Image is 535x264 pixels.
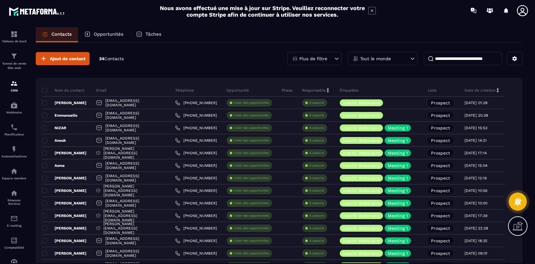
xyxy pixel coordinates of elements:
p: Prospect [431,226,450,230]
p: Créer des opportunités [234,214,269,218]
p: À associe [309,201,324,205]
p: Tâches [145,31,161,37]
a: schedulerschedulerPlanificateur [2,119,27,141]
p: Prospect [431,201,450,205]
p: Date de création [464,88,496,93]
img: logo [9,6,65,17]
img: formation [10,80,18,87]
p: Inscrit Webinaire [343,101,380,105]
p: Tout le monde [360,56,391,61]
p: Opportunité [227,88,249,93]
p: Prospect [431,214,450,218]
p: À associe [309,251,324,256]
img: formation [10,52,18,60]
p: À associe [309,188,324,193]
p: Inscrit Webinaire [343,239,380,243]
p: Tableau de bord [2,40,27,43]
p: Inscrit Webinaire [343,163,380,168]
p: Prospect [431,188,450,193]
p: Prospect [431,163,450,168]
a: Contacts [36,27,78,42]
p: Tunnel de vente Site web [2,61,27,70]
p: Étiquettes [340,88,359,93]
img: automations [10,167,18,175]
h2: Nous avons effectué une mise à jour sur Stripe. Veuillez reconnecter votre compte Stripe afin de ... [160,5,365,18]
img: formation [10,30,18,38]
p: Inscrit Webinaire [343,226,380,230]
p: Inscrit Webinaire [343,151,380,155]
a: formationformationCRM [2,75,27,97]
p: Meeting 1 [388,151,408,155]
p: À associe [309,138,324,143]
p: Créer des opportunités [234,188,269,193]
a: [PHONE_NUMBER] [175,201,217,206]
p: À associe [309,101,324,105]
p: [DATE] 14:21 [464,138,487,143]
img: social-network [10,189,18,197]
p: Créer des opportunités [234,138,269,143]
p: Prospect [431,126,450,130]
p: Meeting 1 [388,251,408,256]
img: email [10,215,18,222]
p: Inscrit Webinaire [343,188,380,193]
span: Ajout de contact [50,55,86,62]
p: [DATE] 17:14 [464,151,487,155]
p: Prospect [431,101,450,105]
p: Asma [42,163,65,168]
p: [DATE] 20:38 [464,113,488,118]
p: Créer des opportunités [234,251,269,256]
p: [DATE] 15:53 [464,126,487,130]
p: À associe [309,176,324,180]
img: accountant [10,237,18,244]
p: [DATE] 10:56 [464,188,487,193]
p: [DATE] 12:16 [464,176,487,180]
p: Créer des opportunités [234,226,269,230]
p: Créer des opportunités [234,151,269,155]
a: accountantaccountantComptabilité [2,232,27,254]
p: Webinaire [2,111,27,114]
p: [PERSON_NAME] [42,226,87,231]
p: Inscrit Webinaire [343,251,380,256]
p: [PERSON_NAME] [42,150,87,156]
img: automations [10,145,18,153]
p: Meeting 1 [388,163,408,168]
p: Prospect [431,251,450,256]
p: Planificateur [2,133,27,136]
a: [PHONE_NUMBER] [175,213,217,218]
a: formationformationTunnel de vente Site web [2,48,27,75]
a: [PHONE_NUMBER] [175,163,217,168]
p: Meeting 1 [388,138,408,143]
p: [DATE] 15:04 [464,163,487,168]
p: [PERSON_NAME] [42,238,87,243]
p: Meeting 1 [388,214,408,218]
a: automationsautomationsWebinaire [2,97,27,119]
p: Meeting 1 [388,226,408,230]
span: Contacts [104,56,124,61]
p: À associe [309,214,324,218]
img: automations [10,102,18,109]
p: Inscrit Webinaire [343,176,380,180]
p: Inscrit Webinaire [343,214,380,218]
p: À associe [309,163,324,168]
p: [DATE] 18:35 [464,239,487,243]
a: Tâches [130,27,168,42]
img: scheduler [10,124,18,131]
a: [PHONE_NUMBER] [175,125,217,130]
p: Meeting 1 [388,176,408,180]
p: Réseaux Sociaux [2,198,27,205]
a: automationsautomationsEspace membre [2,163,27,185]
p: [DATE] 22:28 [464,226,488,230]
a: [PHONE_NUMBER] [175,176,217,181]
a: social-networksocial-networkRéseaux Sociaux [2,185,27,210]
p: Inscrit Webinaire [343,113,380,118]
p: Espace membre [2,177,27,180]
a: [PHONE_NUMBER] [175,100,217,105]
p: [PERSON_NAME] [42,251,87,256]
a: [PHONE_NUMBER] [175,188,217,193]
a: [PHONE_NUMBER] [175,138,217,143]
p: Créer des opportunités [234,201,269,205]
p: Créer des opportunités [234,239,269,243]
p: Inscrit Webinaire [343,138,380,143]
p: [PERSON_NAME] [42,188,87,193]
p: Plus de filtre [299,56,327,61]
